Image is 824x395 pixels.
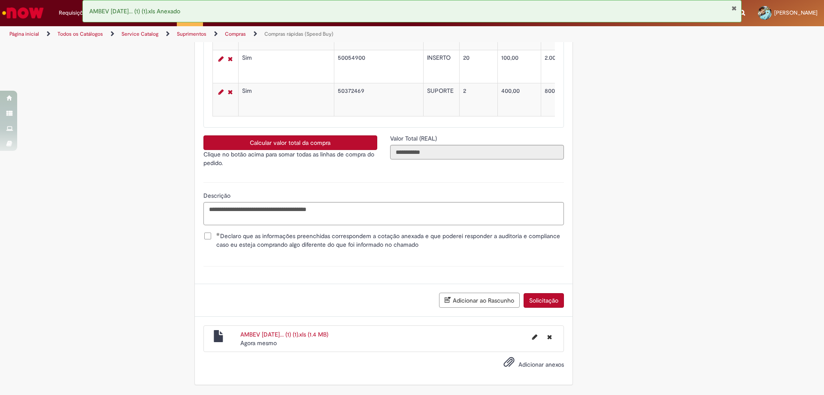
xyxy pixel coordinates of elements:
[226,87,235,97] a: Remover linha 3
[58,31,103,37] a: Todos os Catálogos
[240,339,277,347] time: 27/08/2025 15:06:16
[1,4,45,21] img: ServiceNow
[334,50,423,83] td: 50054900
[541,83,596,116] td: 800,00
[541,50,596,83] td: 2.000,00
[226,54,235,64] a: Remover linha 2
[774,9,818,16] span: [PERSON_NAME]
[459,50,497,83] td: 20
[524,293,564,308] button: Solicitação
[216,54,226,64] a: Editar Linha 2
[216,233,220,236] span: Obrigatório Preenchido
[459,83,497,116] td: 2
[240,339,277,347] span: Agora mesmo
[216,87,226,97] a: Editar Linha 3
[240,331,328,338] a: AMBEV [DATE]... (1) (1).xls (1.4 MB)
[177,31,206,37] a: Suprimentos
[497,83,541,116] td: 400,00
[238,50,334,83] td: Sim
[9,31,39,37] a: Página inicial
[6,26,543,42] ul: Trilhas de página
[518,361,564,368] span: Adicionar anexos
[334,83,423,116] td: 50372469
[501,354,517,374] button: Adicionar anexos
[203,202,564,225] textarea: Descrição
[731,5,737,12] button: Fechar Notificação
[527,330,542,344] button: Editar nome de arquivo AMBEV 06-08-2025... (1) (1).xls
[423,83,459,116] td: SUPORTE
[203,135,377,150] button: Calcular valor total da compra
[121,31,158,37] a: Service Catalog
[203,150,377,167] p: Clique no botão acima para somar todas as linhas de compra do pedido.
[390,134,439,143] label: Somente leitura - Valor Total (REAL)
[225,31,246,37] a: Compras
[542,330,557,344] button: Excluir AMBEV 06-08-2025... (1) (1).xls
[390,145,564,159] input: Valor Total (REAL)
[423,50,459,83] td: INSERTO
[238,83,334,116] td: Sim
[216,232,564,249] span: Declaro que as informações preenchidas correspondem a cotação anexada e que poderei responder a a...
[264,31,333,37] a: Compras rápidas (Speed Buy)
[497,50,541,83] td: 100,00
[390,135,439,142] span: Somente leitura - Valor Total (REAL)
[439,293,520,308] button: Adicionar ao Rascunho
[203,192,232,199] span: Descrição
[59,9,89,17] span: Requisições
[89,7,180,15] span: AMBEV [DATE]... (1) (1).xls Anexado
